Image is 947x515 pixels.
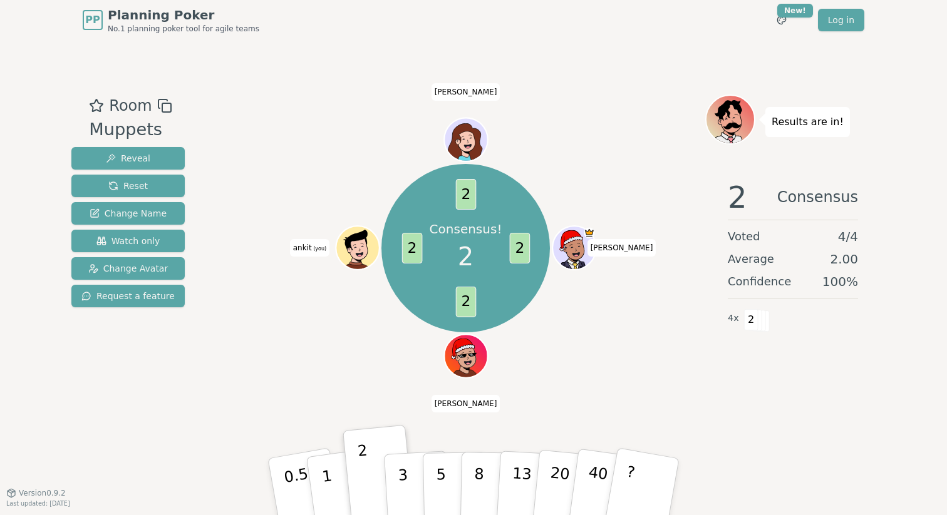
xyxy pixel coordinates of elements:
button: New! [770,9,793,31]
a: Log in [818,9,864,31]
button: Reset [71,175,185,197]
span: gurjot is the host [584,228,594,238]
button: Change Name [71,202,185,225]
span: Version 0.9.2 [19,488,66,498]
span: Planning Poker [108,6,259,24]
span: Click to change your name [432,83,500,101]
p: 2 [357,442,373,510]
span: Voted [728,228,760,245]
span: 100 % [822,273,858,290]
span: Watch only [96,235,160,247]
span: Click to change your name [587,239,656,257]
span: Request a feature [81,290,175,302]
button: Watch only [71,230,185,252]
span: (you) [312,246,327,252]
span: No.1 planning poker tool for agile teams [108,24,259,34]
button: Version0.9.2 [6,488,66,498]
span: Confidence [728,273,791,290]
span: Click to change your name [290,239,329,257]
span: Last updated: [DATE] [6,500,70,507]
span: Click to change your name [432,395,500,412]
span: 4 x [728,312,739,325]
p: Results are in! [772,113,844,131]
button: Request a feature [71,285,185,307]
span: 2 [458,238,473,275]
span: 2.00 [830,250,858,268]
span: Room [109,94,152,117]
a: PPPlanning PokerNo.1 planning poker tool for agile teams [83,6,259,34]
span: Consensus [777,182,858,212]
span: 2 [401,233,422,263]
span: 2 [728,182,747,212]
span: Change Avatar [88,262,168,275]
button: Click to change your avatar [337,228,378,268]
span: Reset [108,180,148,192]
div: Muppets [89,117,172,143]
button: Reveal [71,147,185,170]
span: 2 [455,179,476,210]
span: 2 [744,309,758,330]
div: New! [777,4,813,18]
span: Change Name [90,207,167,220]
span: 2 [455,287,476,317]
span: 2 [509,233,530,263]
span: Reveal [106,152,150,165]
span: PP [85,13,100,28]
span: 4 / 4 [838,228,858,245]
button: Change Avatar [71,257,185,280]
span: Average [728,250,774,268]
p: Consensus! [430,220,502,238]
button: Add as favourite [89,94,104,117]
